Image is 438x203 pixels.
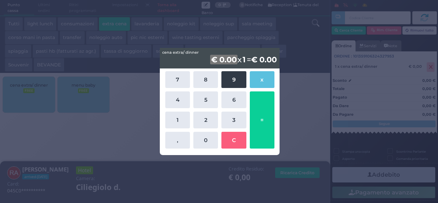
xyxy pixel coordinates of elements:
button: 5 [193,91,218,108]
button: 8 [193,71,218,88]
b: € 0.00 [210,55,238,64]
div: x = [160,48,280,68]
button: 3 [221,112,246,128]
button: 4 [165,91,190,108]
b: € 0.00 [251,55,277,64]
span: cena extra/ dinner [162,50,199,55]
button: 1 [165,112,190,128]
b: 1 [242,55,247,64]
button: = [250,91,274,149]
button: 7 [165,71,190,88]
button: , [165,132,190,149]
button: x [250,71,274,88]
button: 2 [193,112,218,128]
button: C [221,132,246,149]
button: 9 [221,71,246,88]
button: 0 [193,132,218,149]
button: 6 [221,91,246,108]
